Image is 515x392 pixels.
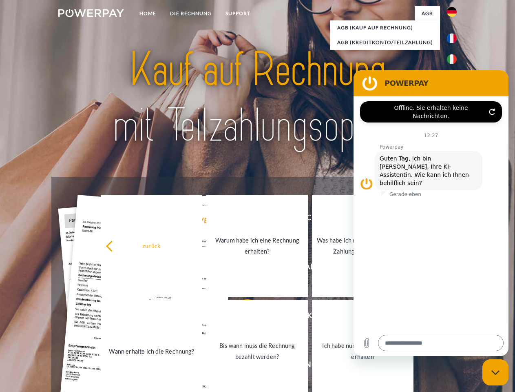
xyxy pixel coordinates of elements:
[163,6,219,21] a: DIE RECHNUNG
[106,240,197,251] div: zurück
[317,235,409,257] div: Was habe ich noch offen, ist meine Zahlung eingegangen?
[106,345,197,356] div: Wann erhalte ich die Rechnung?
[482,359,508,385] iframe: Schaltfläche zum Öffnen des Messaging-Fensters; Konversation läuft
[58,9,124,17] img: logo-powerpay-white.svg
[312,195,413,297] a: Was habe ich noch offen, ist meine Zahlung eingegangen?
[211,340,303,362] div: Bis wann muss die Rechnung bezahlt werden?
[330,20,440,35] a: AGB (Kauf auf Rechnung)
[415,6,440,21] a: agb
[211,235,303,257] div: Warum habe ich eine Rechnung erhalten?
[317,340,409,362] div: Ich habe nur eine Teillieferung erhalten
[78,39,437,156] img: title-powerpay_de.svg
[447,7,457,17] img: de
[219,6,257,21] a: SUPPORT
[447,54,457,64] img: it
[354,70,508,356] iframe: Messaging-Fenster
[330,35,440,50] a: AGB (Kreditkonto/Teilzahlung)
[447,33,457,43] img: fr
[133,6,163,21] a: Home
